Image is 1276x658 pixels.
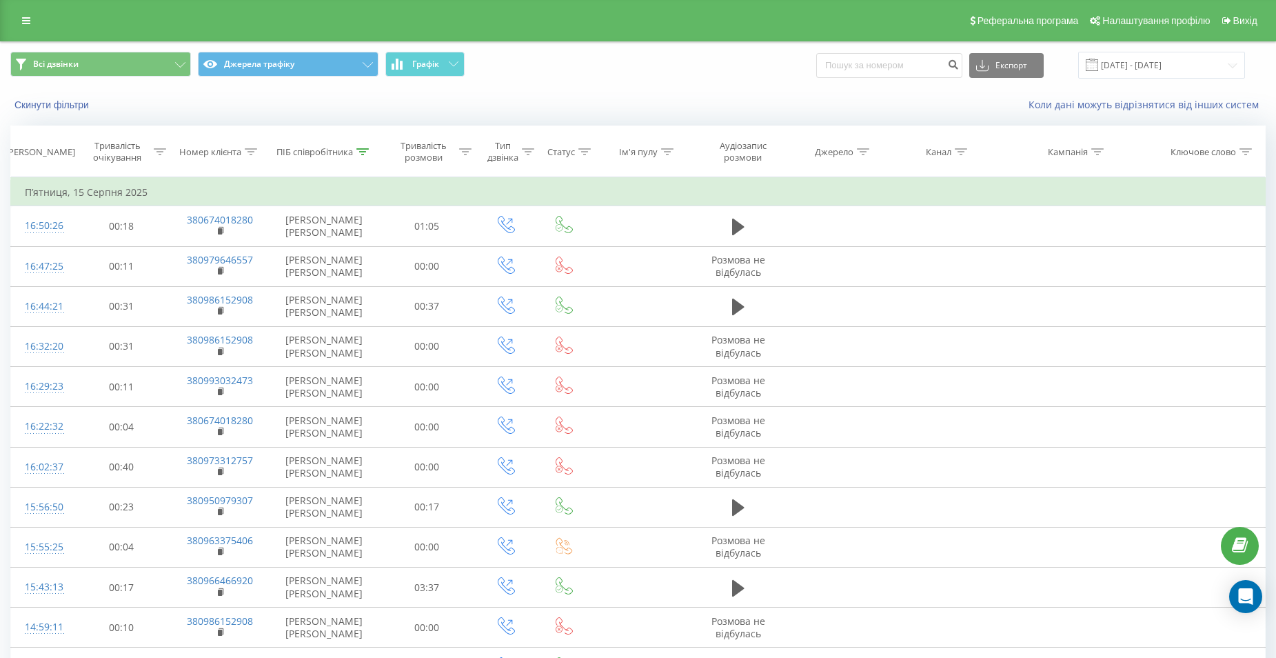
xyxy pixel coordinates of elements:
[25,373,59,400] div: 16:29:23
[187,534,253,547] a: 380963375406
[711,414,765,439] span: Розмова не відбулась
[270,487,378,527] td: [PERSON_NAME] [PERSON_NAME]
[25,574,59,601] div: 15:43:13
[412,59,439,69] span: Графік
[6,146,75,158] div: [PERSON_NAME]
[378,367,475,407] td: 00:00
[187,615,253,628] a: 380986152908
[711,374,765,399] span: Розмова не відбулась
[72,568,169,608] td: 00:17
[10,52,191,77] button: Всі дзвінки
[276,146,353,158] div: ПІБ співробітника
[25,413,59,440] div: 16:22:32
[187,414,253,427] a: 380674018280
[72,447,169,487] td: 00:40
[270,608,378,648] td: [PERSON_NAME] [PERSON_NAME]
[378,487,475,527] td: 00:17
[25,293,59,320] div: 16:44:21
[816,53,962,78] input: Пошук за номером
[198,52,378,77] button: Джерела трафіку
[378,568,475,608] td: 03:37
[547,146,575,158] div: Статус
[85,140,150,163] div: Тривалість очікування
[378,527,475,567] td: 00:00
[619,146,658,158] div: Ім'я пулу
[179,146,241,158] div: Номер клієнта
[187,374,253,387] a: 380993032473
[270,407,378,447] td: [PERSON_NAME] [PERSON_NAME]
[25,494,59,521] div: 15:56:50
[25,212,59,239] div: 16:50:26
[487,140,518,163] div: Тип дзвінка
[378,246,475,286] td: 00:00
[270,286,378,326] td: [PERSON_NAME] [PERSON_NAME]
[378,286,475,326] td: 00:37
[711,333,765,359] span: Розмова не відбулась
[270,326,378,366] td: [PERSON_NAME] [PERSON_NAME]
[385,52,465,77] button: Графік
[72,206,169,246] td: 00:18
[10,99,96,111] button: Скинути фільтри
[270,447,378,487] td: [PERSON_NAME] [PERSON_NAME]
[25,534,59,561] div: 15:55:25
[25,333,59,360] div: 16:32:20
[25,253,59,280] div: 16:47:25
[187,293,253,306] a: 380986152908
[72,608,169,648] td: 00:10
[72,367,169,407] td: 00:11
[378,206,475,246] td: 01:05
[270,527,378,567] td: [PERSON_NAME] [PERSON_NAME]
[391,140,456,163] div: Тривалість розмови
[969,53,1044,78] button: Експорт
[187,333,253,346] a: 380986152908
[978,15,1079,26] span: Реферальна програма
[270,246,378,286] td: [PERSON_NAME] [PERSON_NAME]
[1233,15,1257,26] span: Вихід
[1171,146,1236,158] div: Ключове слово
[378,608,475,648] td: 00:00
[815,146,853,158] div: Джерело
[711,534,765,559] span: Розмова не відбулась
[711,615,765,640] span: Розмова не відбулась
[25,614,59,641] div: 14:59:11
[72,487,169,527] td: 00:23
[187,494,253,507] a: 380950979307
[705,140,782,163] div: Аудіозапис розмови
[187,454,253,467] a: 380973312757
[1102,15,1210,26] span: Налаштування профілю
[72,407,169,447] td: 00:04
[378,447,475,487] td: 00:00
[187,213,253,226] a: 380674018280
[711,454,765,479] span: Розмова не відбулась
[187,574,253,587] a: 380966466920
[1229,580,1262,613] div: Open Intercom Messenger
[72,326,169,366] td: 00:31
[187,253,253,266] a: 380979646557
[25,454,59,481] div: 16:02:37
[33,59,79,70] span: Всі дзвінки
[270,206,378,246] td: [PERSON_NAME] [PERSON_NAME]
[711,253,765,279] span: Розмова не відбулась
[72,527,169,567] td: 00:04
[378,326,475,366] td: 00:00
[270,367,378,407] td: [PERSON_NAME] [PERSON_NAME]
[1048,146,1088,158] div: Кампанія
[72,246,169,286] td: 00:11
[72,286,169,326] td: 00:31
[11,179,1266,206] td: П’ятниця, 15 Серпня 2025
[270,568,378,608] td: [PERSON_NAME] [PERSON_NAME]
[378,407,475,447] td: 00:00
[926,146,951,158] div: Канал
[1029,98,1266,111] a: Коли дані можуть відрізнятися вiд інших систем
